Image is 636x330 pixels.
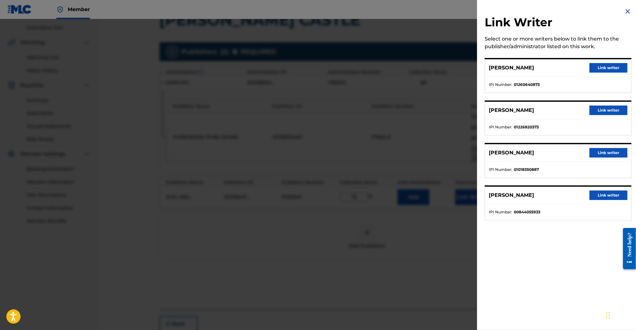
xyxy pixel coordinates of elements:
[589,63,627,73] button: Link writer
[514,124,539,130] strong: 01226820373
[618,223,636,274] iframe: Resource Center
[489,149,534,157] p: [PERSON_NAME]
[489,124,512,130] span: IPI Number :
[606,306,610,325] div: Drag
[489,64,534,72] p: [PERSON_NAME]
[589,148,627,158] button: Link writer
[489,82,512,87] span: IPI Number :
[489,209,512,215] span: IPI Number :
[589,191,627,200] button: Link writer
[8,5,32,14] img: MLC Logo
[514,167,539,172] strong: 01018350887
[514,209,540,215] strong: 00844055933
[489,107,534,114] p: [PERSON_NAME]
[489,191,534,199] p: [PERSON_NAME]
[485,35,632,50] div: Select one or more writers below to link them to the publisher/administrator listed on this work.
[485,15,632,31] h2: Link Writer
[56,6,64,13] img: Top Rightsholder
[68,6,90,13] span: Member
[489,167,512,172] span: IPI Number :
[514,82,540,87] strong: 01260640873
[589,106,627,115] button: Link writer
[604,300,636,330] iframe: Chat Widget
